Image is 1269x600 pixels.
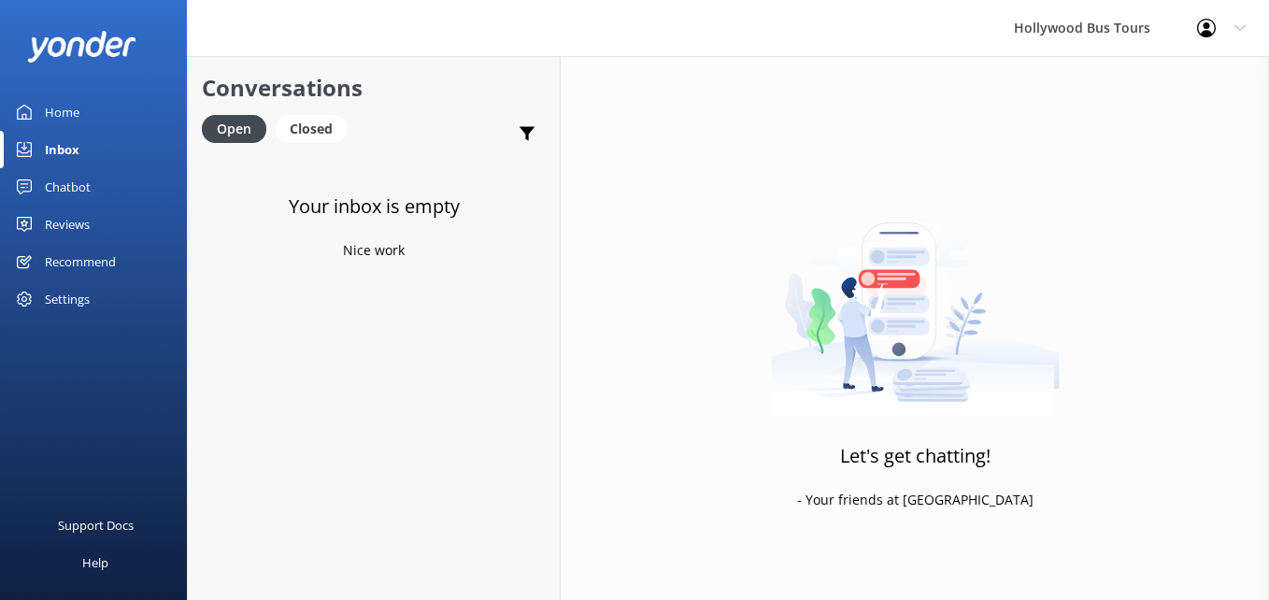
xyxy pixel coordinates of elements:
[797,490,1034,510] p: - Your friends at [GEOGRAPHIC_DATA]
[45,243,116,280] div: Recommend
[45,93,79,131] div: Home
[28,31,135,62] img: yonder-white-logo.png
[771,183,1060,417] img: artwork of a man stealing a conversation from at giant smartphone
[840,441,991,471] h3: Let's get chatting!
[82,544,108,581] div: Help
[45,206,90,243] div: Reviews
[276,115,347,143] div: Closed
[202,115,266,143] div: Open
[58,507,134,544] div: Support Docs
[289,192,460,221] h3: Your inbox is empty
[45,131,79,168] div: Inbox
[45,280,90,318] div: Settings
[276,118,356,138] a: Closed
[202,70,546,106] h2: Conversations
[343,240,405,261] p: Nice work
[45,168,91,206] div: Chatbot
[202,118,276,138] a: Open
